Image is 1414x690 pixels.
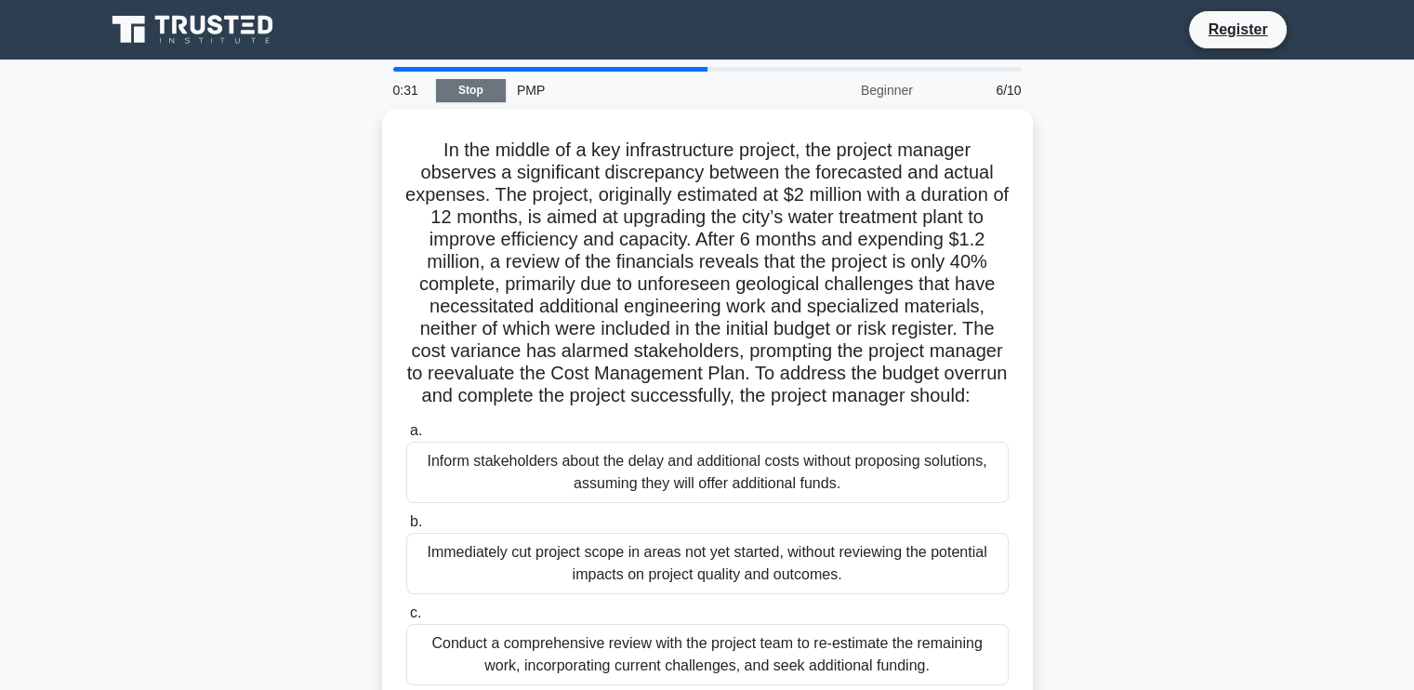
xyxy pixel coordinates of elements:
div: Immediately cut project scope in areas not yet started, without reviewing the potential impacts o... [406,533,1009,594]
h5: In the middle of a key infrastructure project, the project manager observes a significant discrep... [404,139,1011,408]
a: Register [1196,18,1278,41]
div: Conduct a comprehensive review with the project team to re-estimate the remaining work, incorpora... [406,624,1009,685]
font: a. [410,422,422,438]
a: Stop [436,79,506,102]
div: 6/10 [924,72,1033,109]
div: PMP [506,72,761,109]
font: b. [410,513,422,529]
font: Beginner [861,83,913,98]
div: 0:31 [382,72,436,109]
div: Inform stakeholders about the delay and additional costs without proposing solutions, assuming th... [406,442,1009,503]
font: c. [410,604,421,620]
